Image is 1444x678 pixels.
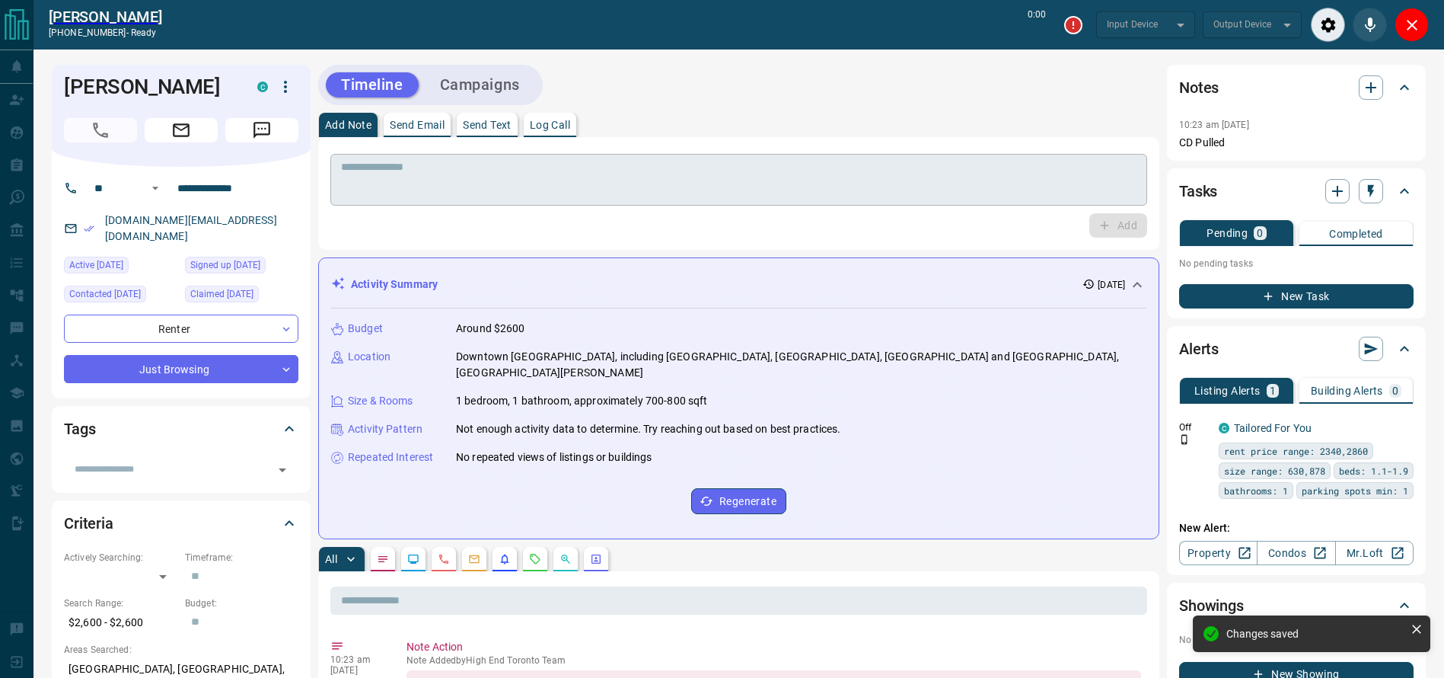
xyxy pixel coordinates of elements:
div: condos.ca [1219,423,1229,433]
p: Search Range: [64,596,177,610]
span: Message [225,118,298,142]
p: Areas Searched: [64,643,298,657]
span: beds: 1.1-1.9 [1339,463,1408,478]
span: size range: 630,878 [1224,463,1325,478]
button: Open [272,459,293,481]
h2: Criteria [64,511,113,536]
span: rent price range: 2340,2860 [1224,443,1368,459]
div: Fri Oct 10 2025 [64,257,177,278]
p: Budget: [185,596,298,610]
p: Repeated Interest [348,449,433,465]
svg: Email Verified [84,223,94,234]
div: Activity Summary[DATE] [331,270,1146,299]
a: [DOMAIN_NAME][EMAIL_ADDRESS][DOMAIN_NAME] [105,214,277,242]
span: Email [145,118,218,142]
div: Fri Oct 10 2025 [64,286,177,307]
p: 1 bedroom, 1 bathroom, approximately 700-800 sqft [456,393,707,409]
span: Active [DATE] [69,257,123,273]
p: Completed [1329,229,1383,239]
svg: Listing Alerts [499,553,511,565]
span: parking spots min: 1 [1302,483,1408,498]
p: 10:23 am [DATE] [1179,120,1249,130]
h2: Tasks [1179,179,1217,203]
div: condos.ca [257,82,268,92]
p: Size & Rooms [348,393,413,409]
h2: Showings [1179,593,1244,618]
svg: Requests [529,553,541,565]
p: 0 [1257,228,1263,238]
p: Timeframe: [185,551,298,564]
p: All [325,554,337,564]
p: Budget [348,321,383,337]
p: 1 [1270,385,1276,396]
button: Regenerate [691,488,786,514]
h1: [PERSON_NAME] [64,75,234,99]
p: Building Alerts [1311,385,1383,396]
div: Tasks [1179,173,1414,209]
p: $2,600 - $2,600 [64,610,177,635]
a: Mr.Loft [1335,541,1414,565]
a: Condos [1257,541,1335,565]
p: New Alert: [1179,520,1414,536]
svg: Emails [468,553,480,565]
div: Audio Settings [1311,8,1345,42]
p: Activity Pattern [348,421,422,437]
p: Note Added by High End Toronto Team [406,655,1141,666]
span: Signed up [DATE] [190,257,260,273]
p: Off [1179,421,1210,434]
p: Log Call [530,120,570,130]
svg: Calls [438,553,450,565]
p: CD Pulled [1179,135,1414,151]
p: Note Action [406,639,1141,655]
svg: Agent Actions [590,553,602,565]
p: Activity Summary [351,277,438,293]
div: Fri Oct 10 2025 [185,286,298,307]
h2: Notes [1179,75,1219,100]
p: 10:23 am [330,654,384,665]
p: Location [348,349,390,365]
a: Property [1179,541,1258,565]
p: Listing Alerts [1194,385,1261,396]
div: Just Browsing [64,355,298,383]
span: Claimed [DATE] [190,286,253,302]
div: Tags [64,411,298,447]
p: [PHONE_NUMBER] - [49,26,162,40]
p: Send Email [390,120,445,130]
p: [DATE] [1098,278,1125,292]
svg: Push Notification Only [1179,434,1190,445]
a: [PERSON_NAME] [49,8,162,26]
svg: Lead Browsing Activity [407,553,419,565]
p: Actively Searching: [64,551,177,564]
p: Downtown [GEOGRAPHIC_DATA], including [GEOGRAPHIC_DATA], [GEOGRAPHIC_DATA], [GEOGRAPHIC_DATA] and... [456,349,1146,381]
button: Open [146,179,164,197]
svg: Notes [377,553,389,565]
span: bathrooms: 1 [1224,483,1288,498]
div: Renter [64,315,298,343]
span: ready [131,27,157,38]
span: Call [64,118,137,142]
p: Pending [1207,228,1248,238]
p: [DATE] [330,665,384,676]
div: Changes saved [1226,628,1404,640]
p: Not enough activity data to determine. Try reaching out based on best practices. [456,421,841,437]
p: Add Note [325,120,371,130]
p: 0:00 [1028,8,1046,42]
button: New Task [1179,284,1414,309]
div: Fri Oct 10 2025 [185,257,298,278]
p: No repeated views of listings or buildings [456,449,652,465]
div: Alerts [1179,331,1414,367]
div: Showings [1179,587,1414,624]
div: Notes [1179,69,1414,106]
div: Close [1395,8,1429,42]
button: Timeline [326,72,419,98]
button: Campaigns [425,72,535,98]
p: 0 [1392,385,1398,396]
p: No pending tasks [1179,252,1414,275]
svg: Opportunities [559,553,572,565]
div: Criteria [64,505,298,542]
p: Send Text [463,120,512,130]
span: Contacted [DATE] [69,286,141,302]
p: No showings booked [1179,633,1414,647]
a: Tailored For You [1234,422,1312,434]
